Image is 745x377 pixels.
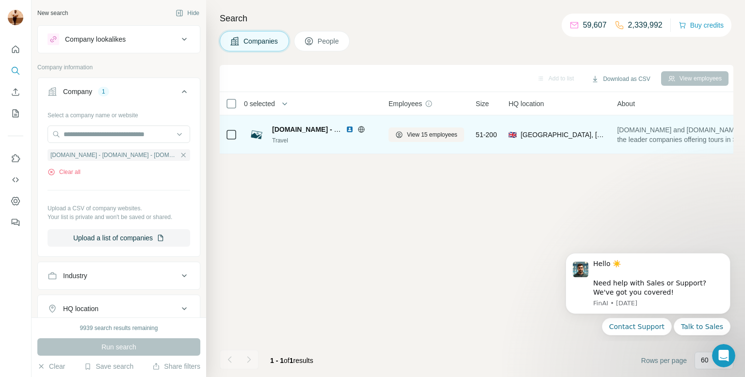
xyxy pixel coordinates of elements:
div: Travel [272,136,377,145]
div: Company [63,87,92,96]
button: Search [8,62,23,79]
button: HQ location [38,297,200,320]
span: Size [476,99,489,109]
span: 0 selected [244,99,275,109]
span: 1 - 1 [270,357,284,364]
button: My lists [8,105,23,122]
button: Clear [37,361,65,371]
span: results [270,357,313,364]
button: Upload a list of companies [48,229,190,247]
button: Company lookalikes [38,28,200,51]
div: HQ location [63,304,98,314]
span: Employees [389,99,422,109]
p: 59,607 [583,19,607,31]
button: Use Surfe on LinkedIn [8,150,23,167]
button: Hide [169,6,206,20]
img: Logo of Viajarporescocia.com - Scoziatour.com - Lochnessbus.com TA Scotland [249,127,264,142]
span: 🇬🇧 [508,130,517,140]
p: Upload a CSV of company websites. [48,204,190,213]
div: Select a company name or website [48,107,190,120]
button: Use Surfe API [8,171,23,188]
h4: Search [220,12,733,25]
div: 1 [98,87,109,96]
span: About [617,99,635,109]
button: Industry [38,264,200,287]
button: Dashboard [8,192,23,210]
span: HQ location [508,99,544,109]
div: Company lookalikes [65,34,126,44]
span: [GEOGRAPHIC_DATA], [GEOGRAPHIC_DATA], [GEOGRAPHIC_DATA] [520,130,605,140]
span: [DOMAIN_NAME] - [DOMAIN_NAME] - [DOMAIN_NAME] TA [GEOGRAPHIC_DATA] [272,126,536,133]
button: View 15 employees [389,127,464,142]
button: Save search [84,361,133,371]
span: of [284,357,290,364]
img: Avatar [8,10,23,25]
div: New search [37,9,68,17]
span: View 15 employees [407,130,457,139]
div: 9939 search results remaining [80,324,158,332]
iframe: Intercom live chat [712,344,735,367]
span: [DOMAIN_NAME] - [DOMAIN_NAME] - [DOMAIN_NAME] TA [GEOGRAPHIC_DATA] [50,151,178,159]
p: Company information [37,63,200,72]
button: Feedback [8,214,23,231]
p: 2,339,992 [628,19,663,31]
button: Quick start [8,41,23,58]
p: Your list is private and won't be saved or shared. [48,213,190,221]
span: Rows per page [641,356,687,365]
button: Clear all [48,168,81,176]
div: Industry [63,271,87,281]
iframe: Intercom notifications message [551,245,745,341]
button: Buy credits [679,18,724,32]
span: People [318,36,340,46]
button: Download as CSV [584,72,657,86]
img: LinkedIn logo [346,126,354,133]
button: Share filters [152,361,200,371]
span: 51-200 [476,130,497,140]
span: Companies [243,36,279,46]
span: 1 [290,357,293,364]
button: Enrich CSV [8,83,23,101]
button: Company1 [38,80,200,107]
p: 60 [701,355,709,365]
